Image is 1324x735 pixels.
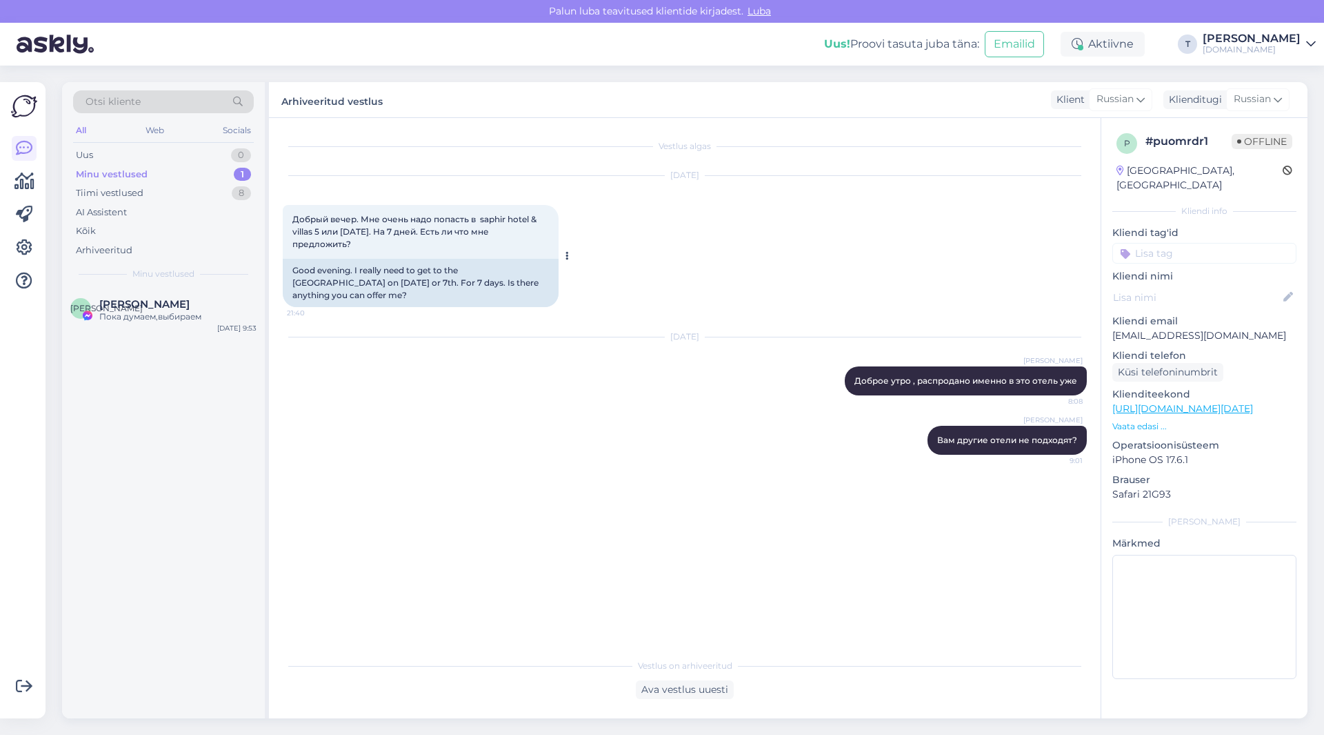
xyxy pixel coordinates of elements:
div: [PERSON_NAME] [1112,516,1296,528]
p: Klienditeekond [1112,387,1296,402]
span: Russian [1234,92,1271,107]
p: Vaata edasi ... [1112,420,1296,433]
div: Ava vestlus uuesti [636,680,734,699]
div: 8 [232,186,251,200]
span: 8:08 [1031,396,1083,406]
span: Вам другие отели не подходят? [937,435,1077,445]
div: T [1178,35,1197,54]
div: Socials [220,121,254,139]
div: Tiimi vestlused [76,186,143,200]
span: [PERSON_NAME] [1023,415,1083,425]
div: Kõik [76,224,96,238]
div: 0 [231,148,251,162]
div: Web [143,121,167,139]
button: Emailid [985,31,1044,57]
span: [PERSON_NAME] [70,303,143,313]
p: iPhone OS 17.6.1 [1112,453,1296,467]
a: [PERSON_NAME][DOMAIN_NAME] [1203,33,1316,55]
p: Kliendi email [1112,314,1296,329]
div: Kliendi info [1112,205,1296,217]
div: Good evening. I really need to get to the [GEOGRAPHIC_DATA] on [DATE] or 7th. For 7 days. Is ther... [283,259,559,307]
div: Uus [76,148,93,162]
span: [PERSON_NAME] [1023,355,1083,366]
div: Aktiivne [1061,32,1145,57]
span: Offline [1232,134,1292,149]
span: Доброе утро , распродано именно в это отель уже [854,375,1077,386]
div: Vestlus algas [283,140,1087,153]
span: Катюня Филатова [99,298,190,311]
a: [URL][DOMAIN_NAME][DATE] [1112,402,1253,415]
div: 1 [234,168,251,182]
p: Kliendi nimi [1112,269,1296,284]
span: Minu vestlused [132,268,194,280]
div: AI Assistent [76,206,127,219]
input: Lisa nimi [1113,290,1281,305]
div: [DATE] [283,169,1087,182]
p: Märkmed [1112,536,1296,551]
span: p [1124,138,1130,148]
span: 9:01 [1031,455,1083,466]
span: Vestlus on arhiveeritud [638,660,732,672]
label: Arhiveeritud vestlus [281,90,383,109]
div: Arhiveeritud [76,244,132,257]
p: Kliendi tag'id [1112,226,1296,240]
div: All [73,121,89,139]
div: Proovi tasuta juba täna: [824,36,979,52]
input: Lisa tag [1112,243,1296,264]
span: Otsi kliente [86,95,141,109]
span: 21:40 [287,308,339,318]
p: Operatsioonisüsteem [1112,438,1296,453]
p: Kliendi telefon [1112,349,1296,363]
div: Minu vestlused [76,168,148,182]
p: Brauser [1112,473,1296,487]
div: [DATE] 9:53 [217,323,257,333]
b: Uus! [824,37,850,50]
div: [DATE] [283,331,1087,343]
div: Klient [1051,92,1085,107]
img: Askly Logo [11,93,37,119]
span: Russian [1096,92,1134,107]
div: [DOMAIN_NAME] [1203,44,1301,55]
span: Luba [743,5,775,17]
div: Пока думаем,выбираем [99,311,257,323]
div: [PERSON_NAME] [1203,33,1301,44]
div: Klienditugi [1163,92,1222,107]
div: # puomrdr1 [1145,133,1232,150]
span: Добрый вечер. Мне очень надо попасть в saphir hotel & villas 5 или [DATE]. На 7 дней. Есть ли что... [292,214,539,249]
div: Küsi telefoninumbrit [1112,363,1223,382]
p: Safari 21G93 [1112,487,1296,502]
div: [GEOGRAPHIC_DATA], [GEOGRAPHIC_DATA] [1116,164,1283,193]
p: [EMAIL_ADDRESS][DOMAIN_NAME] [1112,329,1296,343]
